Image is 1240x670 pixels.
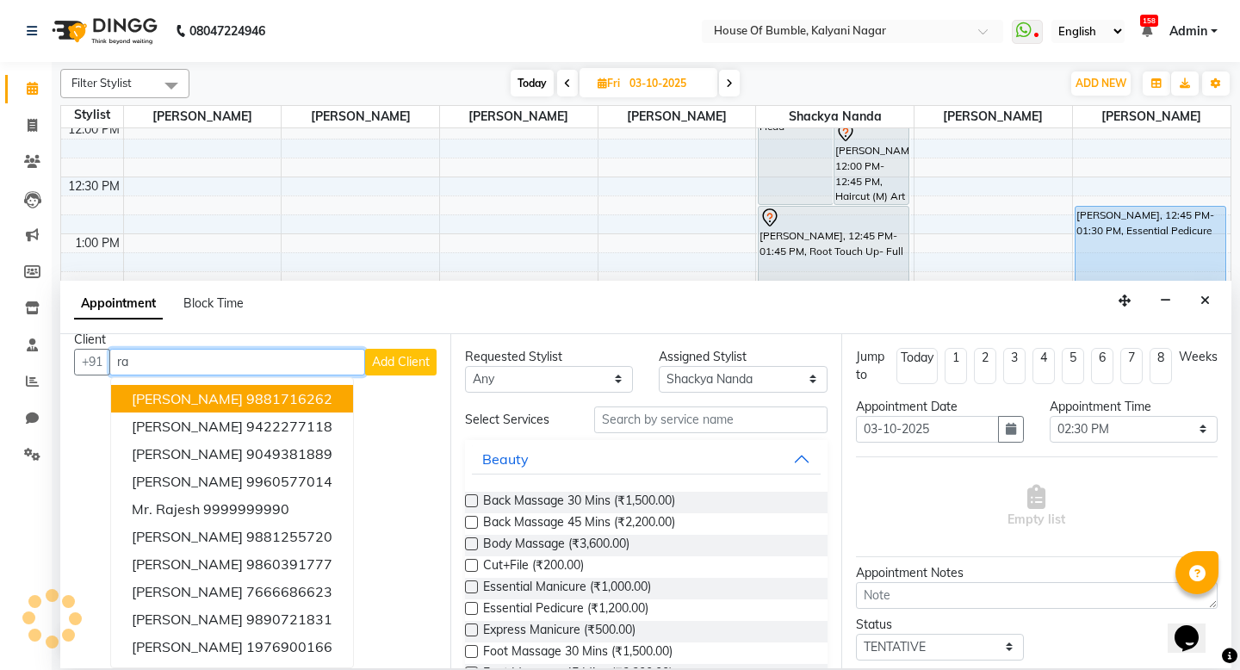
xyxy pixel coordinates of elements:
span: Back Massage 30 Mins (₹1,500.00) [483,492,675,513]
ngb-highlight: 1976900166 [246,638,332,655]
div: [PERSON_NAME], 12:45 PM-01:30 PM, Essential Pedicure [1076,207,1226,289]
li: 5 [1062,348,1084,384]
div: [PERSON_NAME], 12:00 PM-12:45 PM, Haircut (M) Art Director [PERSON_NAME] [834,121,908,204]
ngb-highlight: 7666686623 [246,583,332,600]
div: Appointment Notes [856,564,1218,582]
span: [PERSON_NAME] [914,106,1072,127]
span: Cut+File (₹200.00) [483,556,584,578]
span: Shackya Nanda [756,106,914,127]
span: Foot Massage 30 Mins (₹1,500.00) [483,642,673,664]
span: Block Time [183,295,244,311]
span: Body Massage (₹3,600.00) [483,535,629,556]
button: Close [1193,288,1218,314]
input: Search by Name/Mobile/Email/Code [109,349,365,375]
span: Essential Pedicure (₹1,200.00) [483,599,648,621]
div: [PERSON_NAME], 12:45 PM-01:45 PM, Root Touch Up- Full [759,207,908,318]
span: Filter Stylist [71,76,132,90]
span: [PERSON_NAME] [598,106,756,127]
span: [PERSON_NAME] [132,390,243,407]
div: Assigned Stylist [659,348,827,366]
iframe: chat widget [1168,601,1223,653]
span: [PERSON_NAME] [132,528,243,545]
span: Express Manicure (₹500.00) [483,621,635,642]
span: Admin [1169,22,1207,40]
ngb-highlight: 9999999990 [203,500,289,518]
span: Back Massage 45 Mins (₹2,200.00) [483,513,675,535]
div: Beauty [482,449,529,469]
span: [PERSON_NAME] [124,106,282,127]
button: ADD NEW [1071,71,1131,96]
span: Today [511,70,554,96]
span: Empty list [1008,485,1065,529]
div: Appointment Time [1050,398,1218,416]
span: 158 [1140,15,1158,27]
input: 2025-10-03 [624,71,710,96]
div: Stylist [61,106,123,124]
span: [PERSON_NAME] [132,418,243,435]
button: Beauty [472,444,820,475]
ngb-highlight: 9049381889 [246,445,332,462]
button: Add Client [365,349,437,375]
span: [PERSON_NAME] [132,445,243,462]
div: Requested Stylist [465,348,633,366]
span: [PERSON_NAME] [440,106,598,127]
span: [PERSON_NAME] [132,583,243,600]
span: Add Client [372,354,430,369]
input: Search by service name [594,406,827,433]
li: 1 [945,348,967,384]
ngb-highlight: 9881716262 [246,390,332,407]
div: Weeks [1179,348,1218,366]
div: Appointment Date [856,398,1024,416]
a: 158 [1142,23,1152,39]
div: Client [74,331,437,349]
li: 4 [1032,348,1055,384]
span: [PERSON_NAME] [132,473,243,490]
div: 1:00 PM [71,234,123,252]
li: 7 [1120,348,1143,384]
span: [PERSON_NAME] [132,555,243,573]
input: yyyy-mm-dd [856,416,999,443]
div: Select Services [452,411,581,429]
ngb-highlight: 9860391777 [246,555,332,573]
ngb-highlight: 9422277118 [246,418,332,435]
span: ADD NEW [1076,77,1126,90]
span: [PERSON_NAME] [132,638,243,655]
ngb-highlight: 9960577014 [246,473,332,490]
img: logo [44,7,162,55]
div: Today [901,349,933,367]
button: +91 [74,349,110,375]
span: Appointment [74,288,163,319]
b: 08047224946 [189,7,265,55]
ngb-highlight: 9890721831 [246,611,332,628]
span: Mr. Rajesh [132,500,200,518]
div: Status [856,616,1024,634]
li: 6 [1091,348,1113,384]
ngb-highlight: 9881255720 [246,528,332,545]
span: Essential Manicure (₹1,000.00) [483,578,651,599]
li: 2 [974,348,996,384]
div: 12:00 PM [65,121,123,139]
div: Jump to [856,348,890,384]
div: 12:30 PM [65,177,123,195]
span: Fri [593,77,624,90]
li: 3 [1003,348,1026,384]
li: 8 [1150,348,1172,384]
span: [PERSON_NAME] [1073,106,1231,127]
span: [PERSON_NAME] [132,611,243,628]
span: [PERSON_NAME] [282,106,439,127]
